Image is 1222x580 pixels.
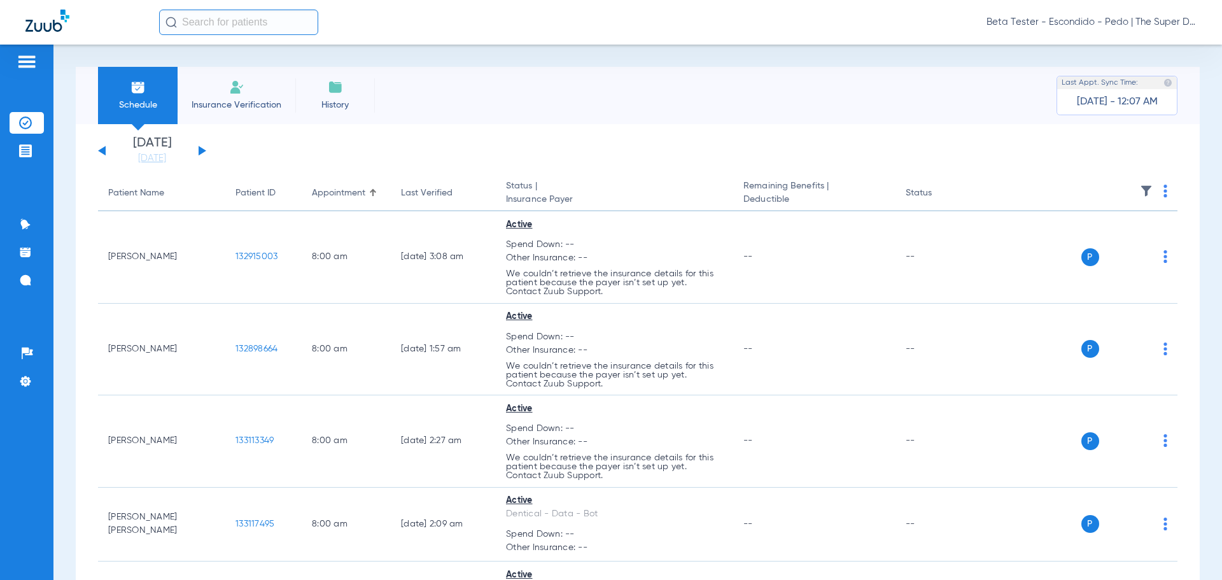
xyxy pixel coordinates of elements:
span: P [1081,340,1099,358]
span: Other Insurance: -- [506,344,723,357]
img: hamburger-icon [17,54,37,69]
span: 133113349 [235,436,274,445]
td: [PERSON_NAME] [98,395,225,488]
span: Other Insurance: -- [506,251,723,265]
th: Status [895,176,981,211]
td: 8:00 AM [302,304,391,396]
img: group-dot-blue.svg [1163,343,1167,355]
p: We couldn’t retrieve the insurance details for this patient because the payer isn’t set up yet. C... [506,362,723,388]
span: 133117495 [235,520,274,528]
img: Schedule [130,80,146,95]
img: Search Icon [165,17,177,28]
div: Active [506,310,723,323]
div: Active [506,402,723,416]
span: Last Appt. Sync Time: [1062,76,1138,89]
div: Last Verified [401,187,453,200]
th: Remaining Benefits | [733,176,895,211]
span: Other Insurance: -- [506,541,723,555]
li: [DATE] [114,137,190,165]
span: P [1081,515,1099,533]
div: Active [506,218,723,232]
input: Search for patients [159,10,318,35]
span: -- [743,252,753,261]
p: We couldn’t retrieve the insurance details for this patient because the payer isn’t set up yet. C... [506,269,723,296]
td: [DATE] 2:27 AM [391,395,496,488]
td: [PERSON_NAME] [98,304,225,396]
span: Deductible [743,193,885,206]
td: [DATE] 1:57 AM [391,304,496,396]
span: P [1081,248,1099,266]
img: Zuub Logo [25,10,69,32]
td: [DATE] 3:08 AM [391,211,496,304]
a: [DATE] [114,152,190,165]
span: Spend Down: -- [506,238,723,251]
span: -- [743,520,753,528]
div: Appointment [312,187,381,200]
span: P [1081,432,1099,450]
td: 8:00 AM [302,488,391,562]
span: [DATE] - 12:07 AM [1077,95,1158,108]
div: Appointment [312,187,365,200]
span: Insurance Payer [506,193,723,206]
td: [DATE] 2:09 AM [391,488,496,562]
td: -- [895,395,981,488]
span: -- [743,344,753,353]
div: Patient ID [235,187,276,200]
td: [PERSON_NAME] [98,211,225,304]
td: -- [895,211,981,304]
img: group-dot-blue.svg [1163,434,1167,447]
td: -- [895,488,981,562]
span: Beta Tester - Escondido - Pedo | The Super Dentists [987,16,1197,29]
div: Patient Name [108,187,215,200]
span: 132898664 [235,344,277,353]
img: last sync help info [1163,78,1172,87]
span: Insurance Verification [187,99,286,111]
td: 8:00 AM [302,211,391,304]
span: Spend Down: -- [506,330,723,344]
iframe: Chat Widget [1158,519,1222,580]
div: Dentical - Data - Bot [506,507,723,521]
span: History [305,99,365,111]
span: Other Insurance: -- [506,435,723,449]
span: 132915003 [235,252,277,261]
td: [PERSON_NAME] [PERSON_NAME] [98,488,225,562]
img: Manual Insurance Verification [229,80,244,95]
img: group-dot-blue.svg [1163,518,1167,530]
div: Patient ID [235,187,291,200]
img: group-dot-blue.svg [1163,185,1167,197]
img: group-dot-blue.svg [1163,250,1167,263]
p: We couldn’t retrieve the insurance details for this patient because the payer isn’t set up yet. C... [506,453,723,480]
th: Status | [496,176,733,211]
span: -- [743,436,753,445]
div: Patient Name [108,187,164,200]
span: Schedule [108,99,168,111]
img: filter.svg [1140,185,1153,197]
img: History [328,80,343,95]
span: Spend Down: -- [506,528,723,541]
td: 8:00 AM [302,395,391,488]
td: -- [895,304,981,396]
div: Last Verified [401,187,486,200]
div: Active [506,494,723,507]
span: Spend Down: -- [506,422,723,435]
